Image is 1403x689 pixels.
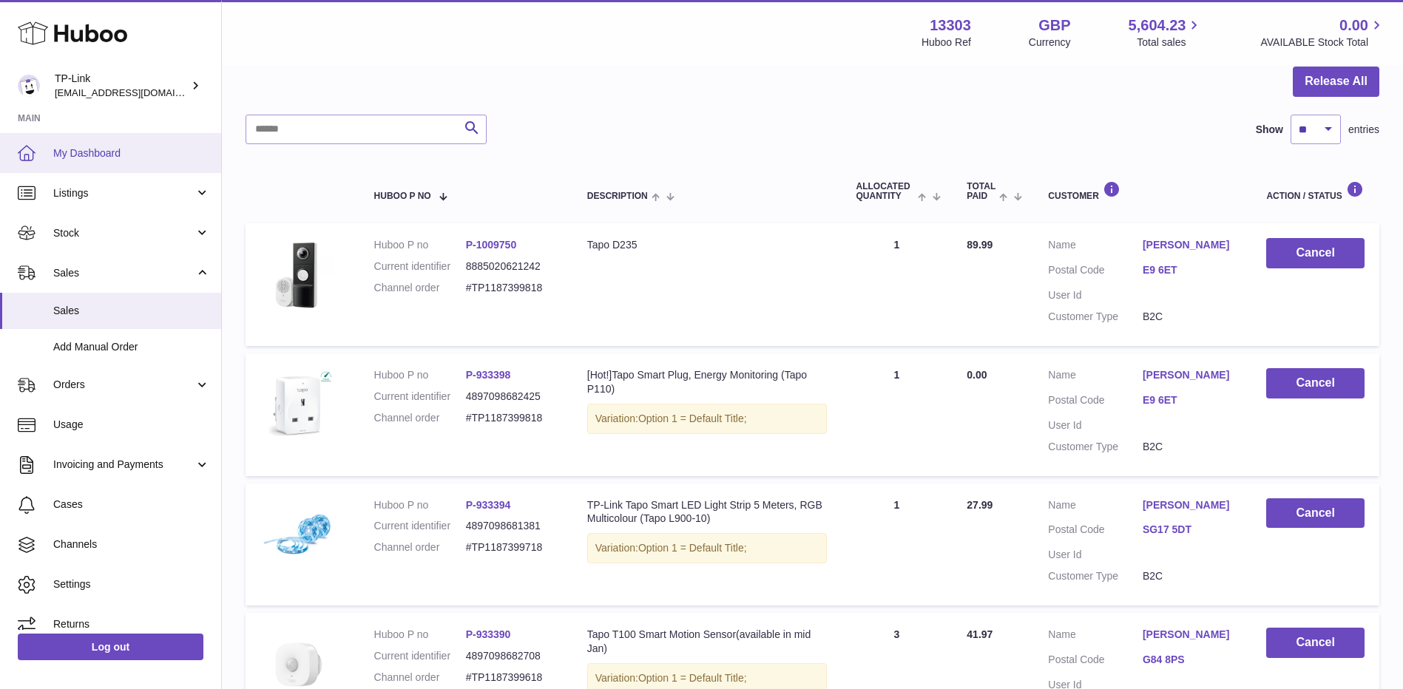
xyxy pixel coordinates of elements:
[1260,35,1385,50] span: AVAILABLE Stock Total
[466,519,558,533] dd: 4897098681381
[53,498,210,512] span: Cases
[587,191,648,201] span: Description
[1048,263,1143,281] dt: Postal Code
[1266,368,1365,398] button: Cancel
[1129,16,1186,35] span: 5,604.23
[1260,16,1385,50] a: 0.00 AVAILABLE Stock Total
[53,418,210,432] span: Usage
[1143,393,1237,407] a: E9 6ET
[842,483,953,606] td: 1
[638,672,747,684] span: Option 1 = Default Title;
[1048,628,1143,645] dt: Name
[1143,368,1237,382] a: [PERSON_NAME]
[466,281,558,295] dd: #TP1187399818
[374,498,466,512] dt: Huboo P no
[1048,418,1143,432] dt: User Id
[638,413,747,424] span: Option 1 = Default Title;
[53,617,210,631] span: Returns
[55,72,188,100] div: TP-Link
[930,16,971,35] strong: 13303
[856,182,914,201] span: ALLOCATED Quantity
[374,540,466,554] dt: Channel order
[260,498,334,572] img: 01_Tapo-L900-10_large_20220120014715p.jpg
[466,369,511,381] a: P-933398
[1143,498,1237,512] a: [PERSON_NAME]
[587,238,827,252] div: Tapo D235
[53,458,195,472] span: Invoicing and Payments
[1029,35,1071,50] div: Currency
[374,259,466,274] dt: Current identifier
[1048,523,1143,540] dt: Postal Code
[466,628,511,640] a: P-933390
[466,390,558,404] dd: 4897098682425
[1038,16,1070,35] strong: GBP
[1048,569,1143,583] dt: Customer Type
[53,146,210,160] span: My Dashboard
[1143,523,1237,537] a: SG17 5DT
[1048,498,1143,516] dt: Name
[374,411,466,425] dt: Channel order
[1143,310,1237,324] dd: B2C
[374,628,466,642] dt: Huboo P no
[587,533,827,563] div: Variation:
[466,540,558,554] dd: #TP1187399718
[466,239,517,251] a: P-1009750
[587,404,827,434] div: Variation:
[1266,181,1365,201] div: Action / Status
[374,390,466,404] dt: Current identifier
[1339,16,1368,35] span: 0.00
[587,368,827,396] div: [Hot!]Tapo Smart Plug, Energy Monitoring (Tapo P110)
[1048,440,1143,454] dt: Customer Type
[466,671,558,685] dd: #TP1187399618
[1129,16,1203,50] a: 5,604.23 Total sales
[374,238,466,252] dt: Huboo P no
[1048,181,1237,201] div: Customer
[466,259,558,274] dd: 8885020621242
[1143,263,1237,277] a: E9 6ET
[53,186,195,200] span: Listings
[53,340,210,354] span: Add Manual Order
[53,226,195,240] span: Stock
[53,378,195,392] span: Orders
[967,628,993,640] span: 41.97
[18,75,40,97] img: gaby.chen@tp-link.com
[1143,238,1237,252] a: [PERSON_NAME]
[374,191,431,201] span: Huboo P no
[374,671,466,685] dt: Channel order
[1048,393,1143,411] dt: Postal Code
[53,577,210,591] span: Settings
[53,537,210,551] span: Channels
[638,542,747,554] span: Option 1 = Default Title;
[1266,628,1365,658] button: Cancel
[260,238,334,312] img: 133031727278049.jpg
[587,498,827,526] div: TP-Link Tapo Smart LED Light Strip 5 Meters, RGB Multicolour (Tapo L900-10)
[1048,653,1143,671] dt: Postal Code
[374,519,466,533] dt: Current identifier
[1256,123,1283,137] label: Show
[1266,498,1365,529] button: Cancel
[53,304,210,318] span: Sales
[842,353,953,476] td: 1
[1048,238,1143,256] dt: Name
[374,368,466,382] dt: Huboo P no
[1143,628,1237,642] a: [PERSON_NAME]
[466,499,511,511] a: P-933394
[922,35,971,50] div: Huboo Ref
[260,368,334,442] img: Tapo-P110_UK_1.0_1909_English_01_large_1569563931592x.jpg
[967,369,987,381] span: 0.00
[1143,569,1237,583] dd: B2C
[374,649,466,663] dt: Current identifier
[466,411,558,425] dd: #TP1187399818
[1293,67,1379,97] button: Release All
[374,281,466,295] dt: Channel order
[466,649,558,663] dd: 4897098682708
[967,239,993,251] span: 89.99
[1048,548,1143,562] dt: User Id
[1266,238,1365,268] button: Cancel
[1048,288,1143,302] dt: User Id
[1137,35,1203,50] span: Total sales
[18,634,203,660] a: Log out
[967,499,993,511] span: 27.99
[587,628,827,656] div: Tapo T100 Smart Motion Sensor(available in mid Jan)
[1143,653,1237,667] a: G84 8PS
